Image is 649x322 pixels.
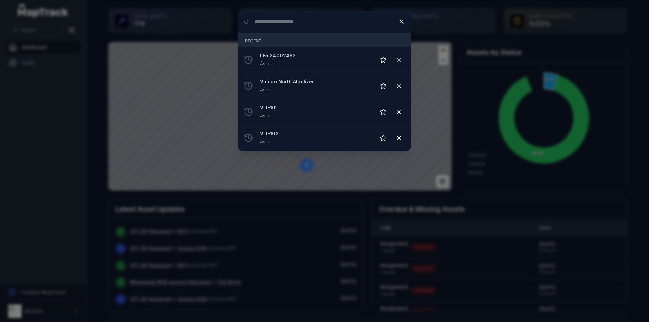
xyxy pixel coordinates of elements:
[260,78,370,85] strong: Vulcan North Alcolizer
[260,52,370,59] strong: LE5 24002463
[260,86,272,92] span: Asset
[260,104,370,119] a: VIT-101Asset
[260,130,370,137] strong: VIT-102
[260,52,370,67] a: LE5 24002463Asset
[260,78,370,93] a: Vulcan North AlcolizerAsset
[260,113,272,118] span: Asset
[260,139,272,144] span: Asset
[260,60,272,66] span: Asset
[245,38,262,43] span: Recent
[260,130,370,145] a: VIT-102Asset
[260,104,370,111] strong: VIT-101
